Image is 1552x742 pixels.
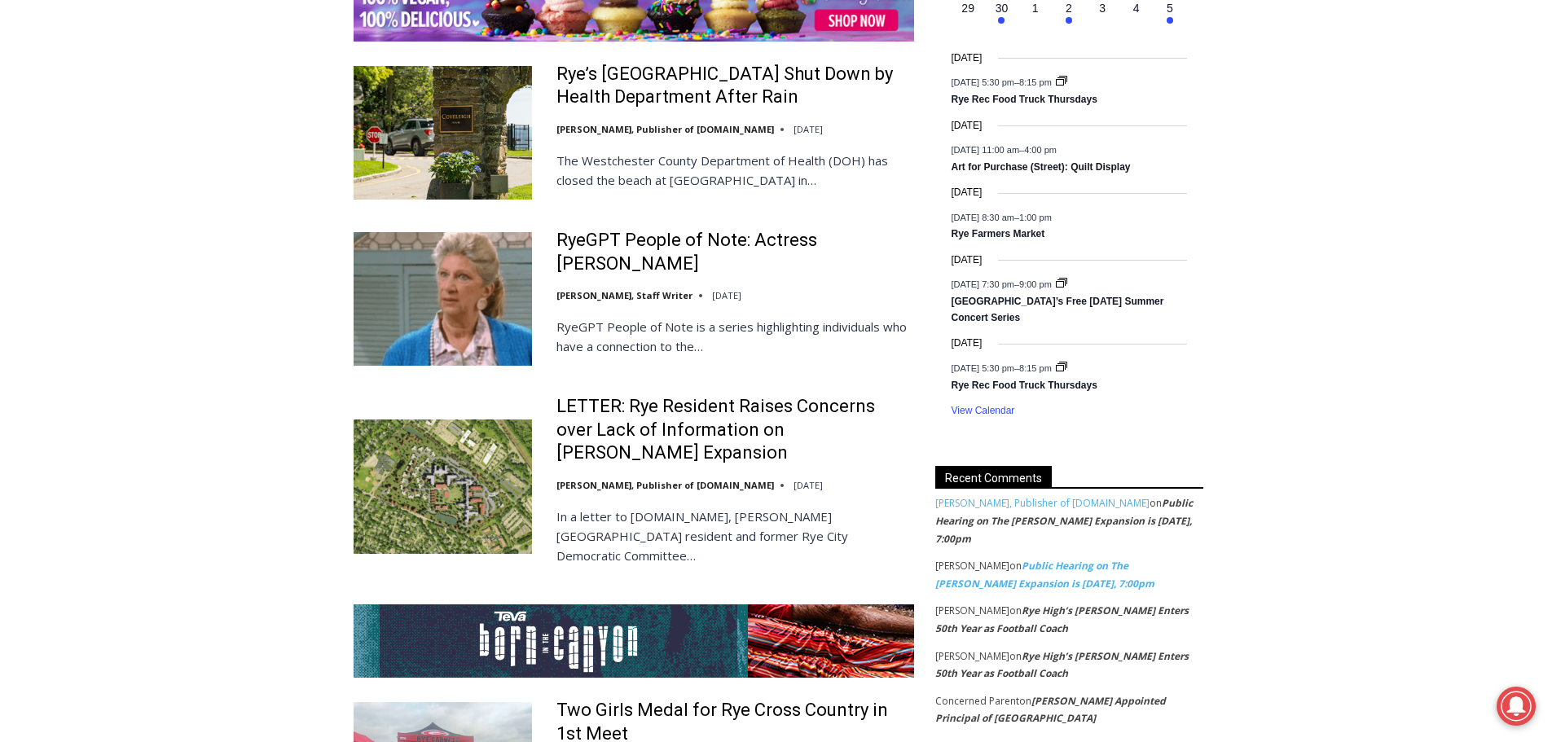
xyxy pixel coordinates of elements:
[1133,2,1140,15] time: 4
[952,228,1045,241] a: Rye Farmers Market
[411,1,770,158] div: "At the 10am stand-up meeting, each intern gets a chance to take [PERSON_NAME] and the other inte...
[794,123,823,135] time: [DATE]
[354,419,532,553] img: LETTER: Rye Resident Raises Concerns over Lack of Information on Osborn Expansion
[1,164,164,203] a: Open Tues. - Sun. [PHONE_NUMBER]
[1066,17,1072,24] em: Has events
[935,694,1166,726] a: [PERSON_NAME] Appointed Principal of [GEOGRAPHIC_DATA]
[712,289,741,301] time: [DATE]
[952,362,1014,372] span: [DATE] 5:30 pm
[935,602,1203,637] footer: on
[556,395,914,465] a: LETTER: Rye Resident Raises Concerns over Lack of Information on [PERSON_NAME] Expansion
[935,604,1009,617] span: [PERSON_NAME]
[556,479,774,491] a: [PERSON_NAME], Publisher of [DOMAIN_NAME]
[354,66,532,200] img: Rye’s Coveleigh Beach Shut Down by Health Department After Rain
[1019,362,1052,372] span: 8:15 pm
[935,604,1189,635] a: Rye High’s [PERSON_NAME] Enters 50th Year as Football Coach
[952,118,983,134] time: [DATE]
[556,63,914,109] a: Rye’s [GEOGRAPHIC_DATA] Shut Down by Health Department After Rain
[935,494,1203,547] footer: on
[168,102,240,195] div: "...watching a master [PERSON_NAME] chef prepare an omakase meal is fascinating dinner theater an...
[952,336,983,351] time: [DATE]
[952,185,983,200] time: [DATE]
[1167,17,1173,24] em: Has events
[1032,2,1039,15] time: 1
[952,362,1054,372] time: –
[935,692,1203,727] footer: on
[556,289,692,301] a: [PERSON_NAME], Staff Writer
[952,380,1097,393] a: Rye Rec Food Truck Thursdays
[961,2,974,15] time: 29
[952,161,1131,174] a: Art for Purchase (Street): Quilt Display
[794,479,823,491] time: [DATE]
[556,151,914,190] p: The Westchester County Department of Health (DOH) has closed the beach at [GEOGRAPHIC_DATA] in…
[952,212,1052,222] time: –
[1019,279,1052,289] span: 9:00 pm
[1019,77,1052,87] span: 8:15 pm
[935,648,1203,683] footer: on
[935,559,1154,591] a: Public Hearing on The [PERSON_NAME] Expansion is [DATE], 7:00pm
[1024,145,1057,155] span: 4:00 pm
[935,496,1150,510] a: [PERSON_NAME], Publisher of [DOMAIN_NAME]
[556,229,914,275] a: RyeGPT People of Note: Actress [PERSON_NAME]
[1099,2,1106,15] time: 3
[935,649,1189,681] a: Rye High’s [PERSON_NAME] Enters 50th Year as Football Coach
[998,17,1005,24] em: Has events
[952,77,1014,87] span: [DATE] 5:30 pm
[952,212,1014,222] span: [DATE] 8:30 am
[996,2,1009,15] time: 30
[952,50,983,66] time: [DATE]
[354,232,532,366] img: RyeGPT People of Note: Actress Liz Sheridan
[426,162,755,199] span: Intern @ [DOMAIN_NAME]
[952,279,1054,289] time: –
[1066,2,1072,15] time: 2
[1167,2,1173,15] time: 5
[952,405,1015,417] a: View Calendar
[952,77,1054,87] time: –
[952,145,1057,155] time: –
[935,694,1019,708] span: Concerned Parent
[952,145,1020,155] span: [DATE] 11:00 am
[556,507,914,565] p: In a letter to [DOMAIN_NAME], [PERSON_NAME][GEOGRAPHIC_DATA] resident and former Rye City Democra...
[5,168,160,230] span: Open Tues. - Sun. [PHONE_NUMBER]
[935,466,1052,488] span: Recent Comments
[952,252,983,268] time: [DATE]
[952,296,1164,324] a: [GEOGRAPHIC_DATA]’s Free [DATE] Summer Concert Series
[556,317,914,356] p: RyeGPT People of Note is a series highlighting individuals who have a connection to the…
[392,158,789,203] a: Intern @ [DOMAIN_NAME]
[952,279,1014,289] span: [DATE] 7:30 pm
[952,94,1097,107] a: Rye Rec Food Truck Thursdays
[935,649,1009,663] span: [PERSON_NAME]
[1019,212,1052,222] span: 1:00 pm
[935,559,1009,573] span: [PERSON_NAME]
[556,123,774,135] a: [PERSON_NAME], Publisher of [DOMAIN_NAME]
[935,496,1193,545] a: Public Hearing on The [PERSON_NAME] Expansion is [DATE], 7:00pm
[935,557,1203,592] footer: on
